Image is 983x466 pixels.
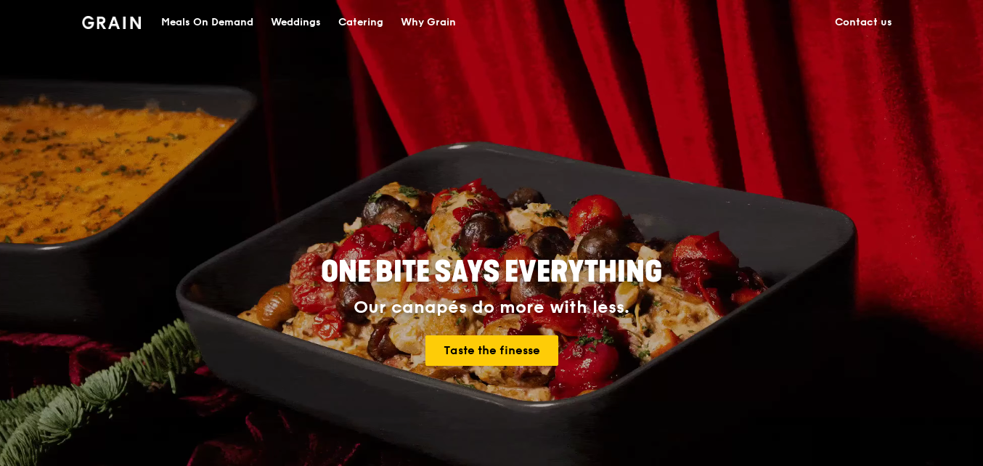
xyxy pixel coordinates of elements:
a: Contact us [826,1,901,44]
a: Taste the finesse [425,335,558,366]
img: Grain [82,16,141,29]
a: Weddings [262,1,330,44]
a: Why Grain [392,1,465,44]
div: Our canapés do more with less. [230,298,753,318]
span: ONE BITE SAYS EVERYTHING [321,255,662,290]
div: Catering [338,1,383,44]
a: Catering [330,1,392,44]
div: Why Grain [401,1,456,44]
div: Weddings [271,1,321,44]
div: Meals On Demand [161,1,253,44]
